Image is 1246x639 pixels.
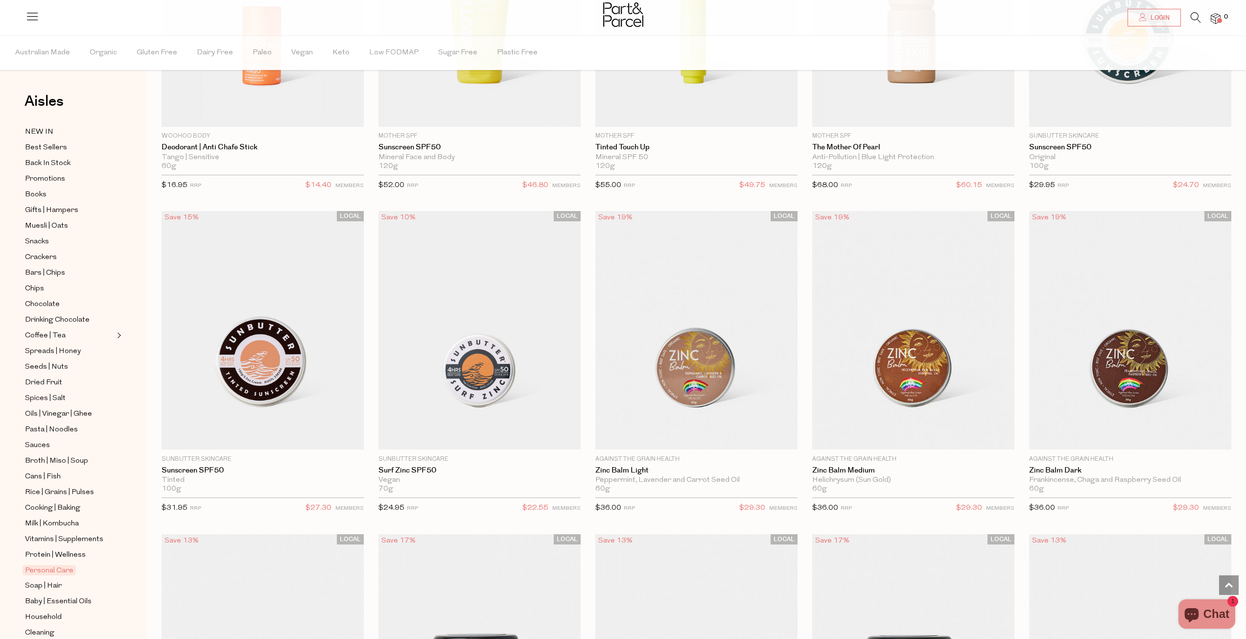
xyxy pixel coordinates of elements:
span: LOCAL [771,534,798,544]
img: Sunscreen SPF50 [162,211,364,450]
span: Snacks [25,236,49,248]
a: Drinking Chocolate [25,314,114,326]
small: MEMBERS [335,506,364,511]
inbox-online-store-chat: Shopify online store chat [1175,599,1238,631]
small: RRP [841,183,852,189]
div: Save 19% [595,211,635,224]
a: Chocolate [25,298,114,310]
a: Soap | Hair [25,580,114,592]
a: The Mother of Pearl [812,143,1014,152]
span: Chips [25,283,44,295]
a: 0 [1211,13,1221,24]
span: $60.15 [956,179,982,192]
button: Expand/Collapse Coffee | Tea [115,330,121,341]
p: Mother SPF [812,132,1014,141]
div: Tango | Sensitive [162,153,364,162]
span: 60g [162,162,176,171]
div: Original [1029,153,1231,162]
span: Books [25,189,47,201]
span: LOCAL [771,211,798,221]
a: Coffee | Tea [25,330,114,342]
span: Household [25,612,62,623]
span: $24.95 [378,504,404,512]
span: $36.00 [812,504,838,512]
span: 70g [378,485,393,494]
span: Sauces [25,440,50,451]
div: Save 19% [1029,211,1069,224]
div: Save 19% [812,211,852,224]
span: $16.95 [162,182,188,189]
a: Oils | Vinegar | Ghee [25,408,114,420]
span: Vegan [291,36,313,70]
span: Pasta | Noodles [25,424,78,436]
a: Rice | Grains | Pulses [25,486,114,498]
a: Baby | Essential Oils [25,595,114,608]
span: Muesli | Oats [25,220,68,232]
p: Against the Grain Health [595,455,798,464]
small: RRP [624,183,635,189]
span: Oils | Vinegar | Ghee [25,408,92,420]
div: Mineral Face and Body [378,153,581,162]
span: $46.80 [522,179,548,192]
p: SunButter Skincare [378,455,581,464]
span: Gluten Free [137,36,177,70]
span: 60g [812,485,827,494]
a: Zinc Balm Medium [812,466,1014,475]
span: $55.00 [595,182,621,189]
span: LOCAL [987,211,1014,221]
small: MEMBERS [769,183,798,189]
span: NEW IN [25,126,53,138]
p: Mother SPF [378,132,581,141]
p: Mother SPF [595,132,798,141]
span: 120g [812,162,832,171]
span: Broth | Miso | Soup [25,455,88,467]
a: Tinted Touch Up [595,143,798,152]
span: Keto [332,36,350,70]
small: MEMBERS [552,506,581,511]
a: Sauces [25,439,114,451]
span: 100g [1029,162,1049,171]
span: $52.00 [378,182,404,189]
small: RRP [190,506,201,511]
span: Sugar Free [438,36,477,70]
div: Tinted [162,476,364,485]
span: Chocolate [25,299,60,310]
span: Cans | Fish [25,471,61,483]
span: Low FODMAP [369,36,419,70]
div: Anti-Pollution | Blue Light Protection [812,153,1014,162]
a: Books [25,189,114,201]
div: Helichrysum (Sun Gold) [812,476,1014,485]
div: Save 10% [378,211,419,224]
span: Login [1148,14,1170,22]
span: $29.30 [956,502,982,515]
a: Best Sellers [25,142,114,154]
span: LOCAL [1204,211,1231,221]
span: Protein | Wellness [25,549,86,561]
small: RRP [624,506,635,511]
small: MEMBERS [335,183,364,189]
a: Back In Stock [25,157,114,169]
span: 60g [595,485,610,494]
span: $49.75 [739,179,765,192]
a: Zinc Balm Light [595,466,798,475]
div: Save 15% [162,211,202,224]
span: LOCAL [337,211,364,221]
a: Sunscreen SPF50 [1029,143,1231,152]
span: Soap | Hair [25,580,62,592]
small: MEMBERS [1203,183,1231,189]
div: Save 17% [378,534,419,547]
a: Pasta | Noodles [25,424,114,436]
span: Milk | Kombucha [25,518,79,530]
div: Save 13% [1029,534,1069,547]
small: MEMBERS [552,183,581,189]
small: MEMBERS [986,183,1014,189]
span: $36.00 [1029,504,1055,512]
span: LOCAL [987,534,1014,544]
a: Household [25,611,114,623]
span: Drinking Chocolate [25,314,90,326]
span: Paleo [253,36,272,70]
a: Dried Fruit [25,377,114,389]
a: Chips [25,283,114,295]
span: $14.40 [306,179,331,192]
img: Surf Zinc SPF50 [378,211,581,450]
